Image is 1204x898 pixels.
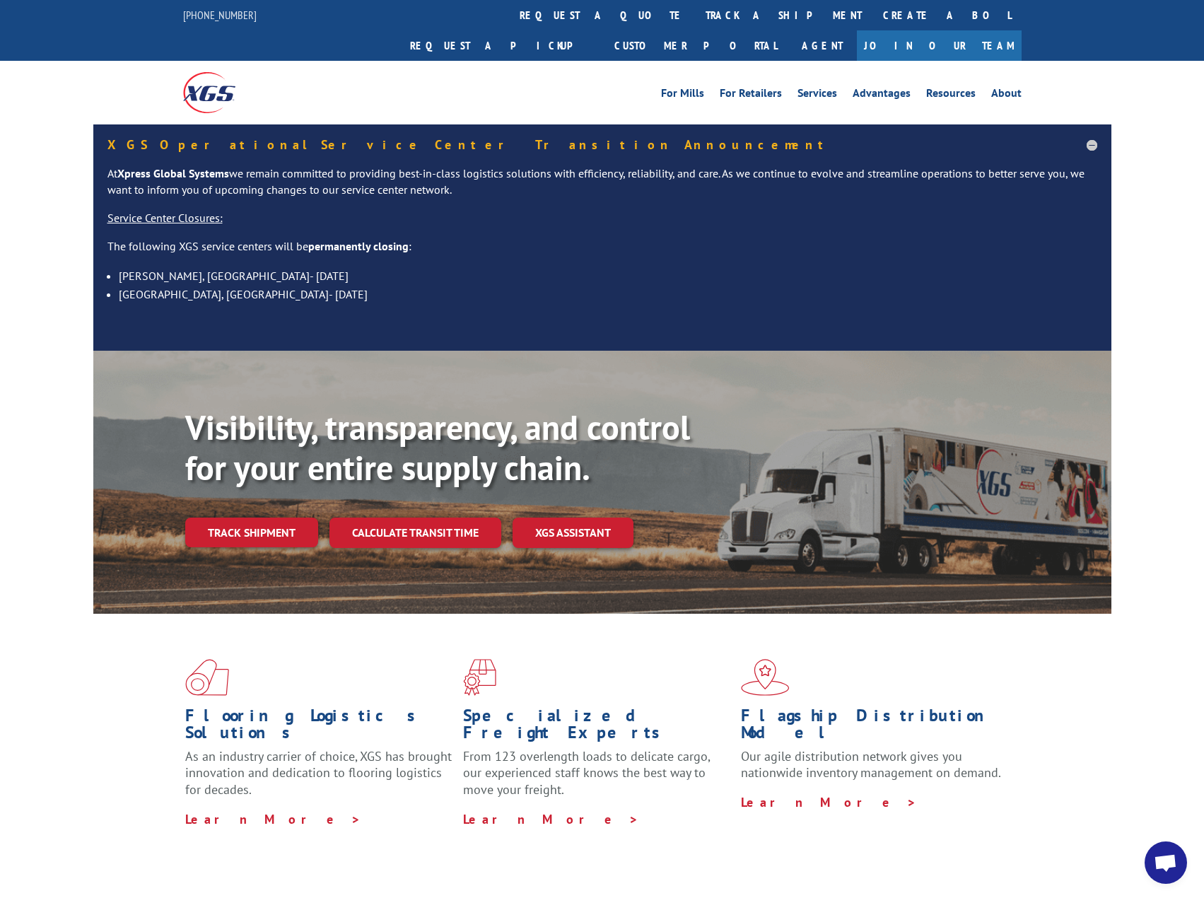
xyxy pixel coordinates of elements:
[857,30,1022,61] a: Join Our Team
[463,707,730,748] h1: Specialized Freight Experts
[513,518,633,548] a: XGS ASSISTANT
[661,88,704,103] a: For Mills
[107,165,1097,211] p: At we remain committed to providing best-in-class logistics solutions with efficiency, reliabilit...
[399,30,604,61] a: Request a pickup
[788,30,857,61] a: Agent
[463,748,730,811] p: From 123 overlength loads to delicate cargo, our experienced staff knows the best way to move you...
[1145,841,1187,884] a: Open chat
[741,748,1001,781] span: Our agile distribution network gives you nationwide inventory management on demand.
[741,659,790,696] img: xgs-icon-flagship-distribution-model-red
[926,88,976,103] a: Resources
[991,88,1022,103] a: About
[797,88,837,103] a: Services
[604,30,788,61] a: Customer Portal
[185,811,361,827] a: Learn More >
[119,285,1097,303] li: [GEOGRAPHIC_DATA], [GEOGRAPHIC_DATA]- [DATE]
[185,707,452,748] h1: Flooring Logistics Solutions
[741,794,917,810] a: Learn More >
[119,267,1097,285] li: [PERSON_NAME], [GEOGRAPHIC_DATA]- [DATE]
[463,659,496,696] img: xgs-icon-focused-on-flooring-red
[107,238,1097,267] p: The following XGS service centers will be :
[183,8,257,22] a: [PHONE_NUMBER]
[741,707,1008,748] h1: Flagship Distribution Model
[107,139,1097,151] h5: XGS Operational Service Center Transition Announcement
[117,166,229,180] strong: Xpress Global Systems
[185,659,229,696] img: xgs-icon-total-supply-chain-intelligence-red
[185,748,452,798] span: As an industry carrier of choice, XGS has brought innovation and dedication to flooring logistics...
[720,88,782,103] a: For Retailers
[329,518,501,548] a: Calculate transit time
[853,88,911,103] a: Advantages
[185,405,690,490] b: Visibility, transparency, and control for your entire supply chain.
[185,518,318,547] a: Track shipment
[308,239,409,253] strong: permanently closing
[107,211,223,225] u: Service Center Closures:
[463,811,639,827] a: Learn More >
